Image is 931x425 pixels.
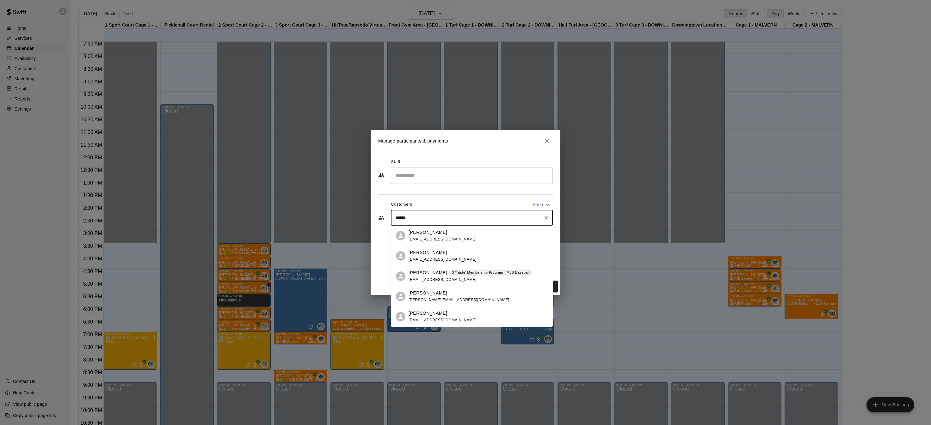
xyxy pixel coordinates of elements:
div: Start typing to search customers... [391,210,553,226]
p: Add new [533,202,550,208]
svg: Staff [378,172,385,178]
button: Close [541,135,553,147]
span: [PERSON_NAME][EMAIL_ADDRESS][DOMAIN_NAME] [409,298,509,302]
div: Skylar Sawka [396,312,405,321]
div: Skylar Healy [396,251,405,261]
svg: Customers [378,215,385,221]
button: Clear [542,213,551,222]
p: [PERSON_NAME] [409,290,447,296]
div: Search staff [391,167,553,184]
span: Customers [391,200,412,210]
span: Staff [391,157,400,167]
span: [EMAIL_ADDRESS][DOMAIN_NAME] [409,318,477,322]
div: Skylar Sawka [396,271,405,281]
p: [PERSON_NAME] [409,249,447,256]
p: [PERSON_NAME] [409,310,447,317]
button: Add new [530,200,553,210]
div: Skylar Healy [396,292,405,301]
span: [EMAIL_ADDRESS][DOMAIN_NAME] [409,257,477,262]
span: [EMAIL_ADDRESS][DOMAIN_NAME] [409,237,477,241]
p: [PERSON_NAME] [409,270,447,276]
div: Skylar Zaplitny [396,231,405,240]
p: Manage participants & payments [378,138,448,144]
span: [EMAIL_ADDRESS][DOMAIN_NAME] [409,277,477,282]
p: [PERSON_NAME] [409,229,447,236]
p: 3 'Triple' Membership Program - MJB Baseball [452,270,530,275]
